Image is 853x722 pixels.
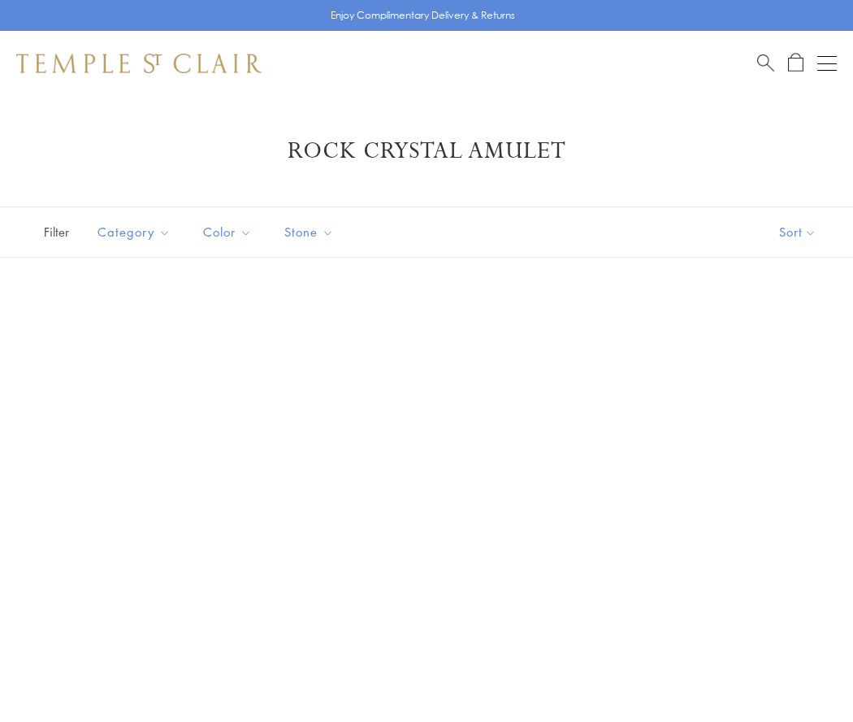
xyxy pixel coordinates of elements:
[757,53,774,73] a: Search
[195,222,264,242] span: Color
[85,214,183,250] button: Category
[817,54,837,73] button: Open navigation
[41,137,812,166] h1: Rock Crystal Amulet
[788,53,803,73] a: Open Shopping Bag
[743,207,853,257] button: Show sort by
[16,54,262,73] img: Temple St. Clair
[276,222,346,242] span: Stone
[89,222,183,242] span: Category
[272,214,346,250] button: Stone
[331,7,515,24] p: Enjoy Complimentary Delivery & Returns
[191,214,264,250] button: Color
